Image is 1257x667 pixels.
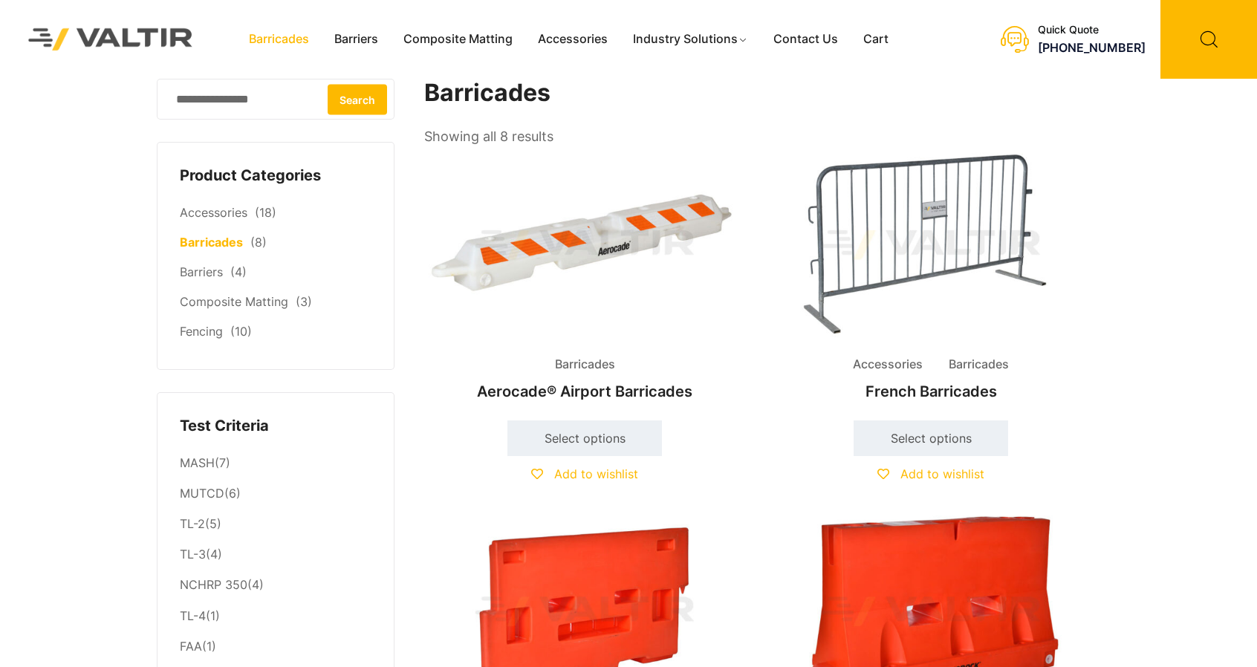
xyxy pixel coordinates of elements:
[180,294,288,309] a: Composite Matting
[180,570,371,601] li: (4)
[180,448,371,478] li: (7)
[180,601,371,631] li: (1)
[544,354,626,376] span: Barricades
[424,79,1093,108] h1: Barricades
[761,28,851,51] a: Contact Us
[180,205,247,220] a: Accessories
[938,354,1020,376] span: Barricades
[180,577,247,592] a: NCHRP 350
[230,264,247,279] span: (4)
[250,235,267,250] span: (8)
[554,466,638,481] span: Add to wishlist
[180,479,371,510] li: (6)
[620,28,761,51] a: Industry Solutions
[180,264,223,279] a: Barriers
[11,11,210,68] img: Valtir Rentals
[770,149,1091,408] a: Accessories BarricadesFrench Barricades
[180,540,371,570] li: (4)
[424,124,553,149] p: Showing all 8 results
[525,28,620,51] a: Accessories
[424,149,745,408] a: BarricadesAerocade® Airport Barricades
[180,324,223,339] a: Fencing
[900,466,984,481] span: Add to wishlist
[180,486,224,501] a: MUTCD
[180,235,243,250] a: Barricades
[236,28,322,51] a: Barricades
[180,547,206,562] a: TL-3
[255,205,276,220] span: (18)
[531,466,638,481] a: Add to wishlist
[230,324,252,339] span: (10)
[180,165,371,187] h4: Product Categories
[507,420,662,456] a: Select options for “Aerocade® Airport Barricades”
[770,375,1091,408] h2: French Barricades
[851,28,901,51] a: Cart
[1038,40,1146,55] a: [PHONE_NUMBER]
[842,354,934,376] span: Accessories
[180,516,205,531] a: TL-2
[328,84,387,114] button: Search
[180,631,371,658] li: (1)
[296,294,312,309] span: (3)
[1038,24,1146,36] div: Quick Quote
[424,375,745,408] h2: Aerocade® Airport Barricades
[180,455,215,470] a: MASH
[322,28,391,51] a: Barriers
[180,639,202,654] a: FAA
[854,420,1008,456] a: Select options for “French Barricades”
[877,466,984,481] a: Add to wishlist
[180,510,371,540] li: (5)
[180,608,206,623] a: TL-4
[180,415,371,437] h4: Test Criteria
[391,28,525,51] a: Composite Matting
